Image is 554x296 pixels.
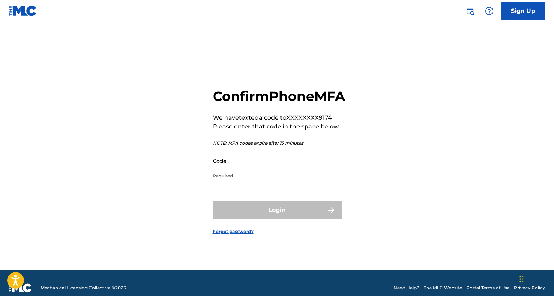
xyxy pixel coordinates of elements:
iframe: Chat Widget [517,261,554,296]
p: Required [213,173,337,179]
a: Portal Terms of Use [466,285,509,291]
a: Sign Up [501,2,545,20]
span: Mechanical Licensing Collective © 2025 [40,285,126,291]
a: Need Help? [394,285,419,291]
a: Public Search [463,4,477,18]
img: MLC Logo [9,6,37,16]
div: Drag [519,268,524,290]
a: Forgot password? [213,228,254,235]
h2: Confirm Phone MFA [213,88,345,105]
img: logo [9,283,32,292]
div: Help [482,4,497,18]
p: NOTE: MFA codes expire after 15 minutes [213,140,345,147]
img: search [466,7,474,15]
p: We have texted a code to XXXXXXXX9174 [213,113,345,122]
a: The MLC Website [424,285,462,291]
p: Please enter that code in the space below [213,122,345,131]
a: Privacy Policy [514,285,545,291]
img: help [485,7,494,15]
